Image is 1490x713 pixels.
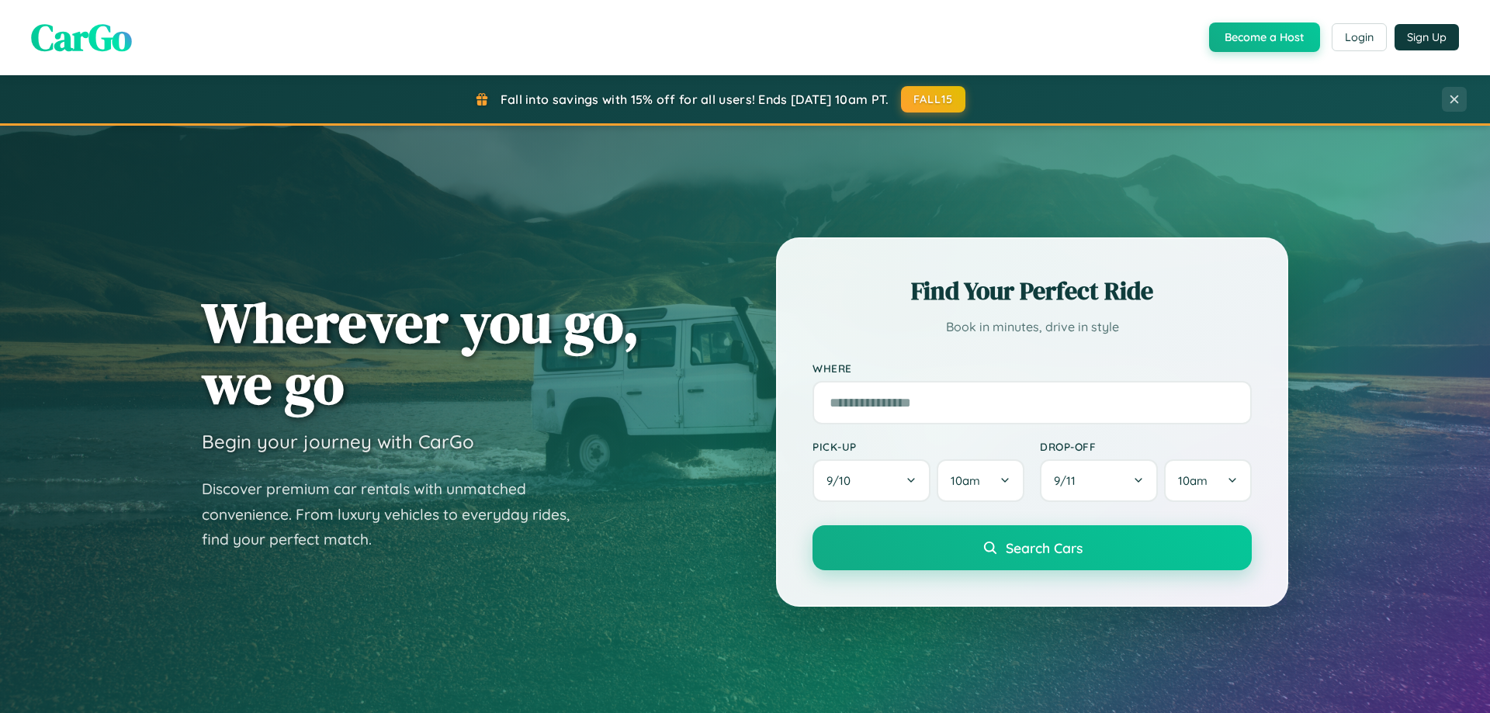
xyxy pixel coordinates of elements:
[501,92,889,107] span: Fall into savings with 15% off for all users! Ends [DATE] 10am PT.
[31,12,132,63] span: CarGo
[202,292,639,414] h1: Wherever you go, we go
[951,473,980,488] span: 10am
[1164,459,1252,502] button: 10am
[813,459,930,502] button: 9/10
[813,316,1252,338] p: Book in minutes, drive in style
[1006,539,1083,556] span: Search Cars
[1040,459,1158,502] button: 9/11
[1332,23,1387,51] button: Login
[937,459,1024,502] button: 10am
[813,274,1252,308] h2: Find Your Perfect Ride
[1395,24,1459,50] button: Sign Up
[202,430,474,453] h3: Begin your journey with CarGo
[901,86,966,112] button: FALL15
[826,473,858,488] span: 9 / 10
[1054,473,1083,488] span: 9 / 11
[813,440,1024,453] label: Pick-up
[813,362,1252,375] label: Where
[813,525,1252,570] button: Search Cars
[1209,22,1320,52] button: Become a Host
[202,476,590,552] p: Discover premium car rentals with unmatched convenience. From luxury vehicles to everyday rides, ...
[1040,440,1252,453] label: Drop-off
[1178,473,1208,488] span: 10am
